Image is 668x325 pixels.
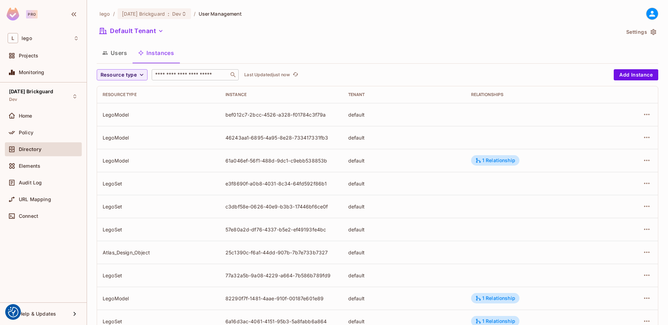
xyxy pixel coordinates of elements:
div: Resource type [103,92,214,97]
div: default [348,157,460,164]
button: Settings [623,26,658,38]
span: Elements [19,163,40,169]
div: default [348,203,460,210]
div: 1 Relationship [475,295,515,301]
span: Directory [19,146,41,152]
span: Policy [19,130,33,135]
div: default [348,226,460,233]
button: Consent Preferences [8,307,18,317]
div: LegoModel [103,134,214,141]
div: LegoSet [103,203,214,210]
div: 1 Relationship [475,157,515,164]
span: Workspace: lego [22,35,32,41]
p: Last Updated just now [244,72,290,78]
span: User Management [199,10,242,17]
div: 57e80a2d-df76-4337-b5e2-ef49193fe4bc [225,226,337,233]
div: LegoSet [103,318,214,325]
div: default [348,134,460,141]
div: default [348,272,460,279]
button: Default Tenant [97,25,166,37]
button: Instances [133,44,180,62]
div: LegoSet [103,226,214,233]
span: Resource type [101,71,137,79]
div: bef012c7-2bcc-4526-a328-f01784c3f79a [225,111,337,118]
span: [DATE] Brickguard [122,10,165,17]
div: default [348,318,460,325]
span: URL Mapping [19,197,51,202]
span: Connect [19,213,38,219]
img: SReyMgAAAABJRU5ErkJggg== [7,8,19,21]
div: default [348,111,460,118]
span: [DATE] Brickguard [9,89,54,94]
span: the active workspace [100,10,110,17]
button: Resource type [97,69,148,80]
div: LegoModel [103,295,214,302]
span: Dev [9,97,17,102]
li: / [194,10,196,17]
div: default [348,249,460,256]
div: 25c1390c-f6a1-44dd-907b-7b7e733b7327 [225,249,337,256]
span: : [167,11,170,17]
div: LegoModel [103,157,214,164]
span: Help & Updates [19,311,56,317]
div: c3dbf58e-0626-40e9-b3b3-17446bf6ce0f [225,203,337,210]
div: default [348,180,460,187]
div: 46243aa1-6895-4a95-8e28-733417331fb3 [225,134,337,141]
button: Users [97,44,133,62]
span: Home [19,113,32,119]
div: Tenant [348,92,460,97]
span: Click to refresh data [290,71,300,79]
div: Pro [26,10,38,18]
span: Dev [172,10,181,17]
div: LegoSet [103,272,214,279]
div: default [348,295,460,302]
div: LegoModel [103,111,214,118]
span: Audit Log [19,180,42,185]
div: 6a16d3ac-4061-4151-95b3-5a8fabb6a864 [225,318,337,325]
span: refresh [293,71,299,78]
span: Projects [19,53,38,58]
div: 77a32a5b-9a08-4229-a664-7b586b789fd9 [225,272,337,279]
div: e3f8690f-a0b8-4031-8c34-64fd592f86b1 [225,180,337,187]
div: 1 Relationship [475,318,515,324]
span: Monitoring [19,70,45,75]
div: 82290f7f-1481-4aae-910f-00187e601e89 [225,295,337,302]
span: L [8,33,18,43]
button: Add Instance [614,69,658,80]
div: 61a046ef-56f1-488d-9dc1-c9ebb538853b [225,157,337,164]
div: Atlas_Design_Object [103,249,214,256]
img: Revisit consent button [8,307,18,317]
div: Relationships [471,92,600,97]
li: / [113,10,115,17]
div: Instance [225,92,337,97]
button: refresh [291,71,300,79]
div: LegoSet [103,180,214,187]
